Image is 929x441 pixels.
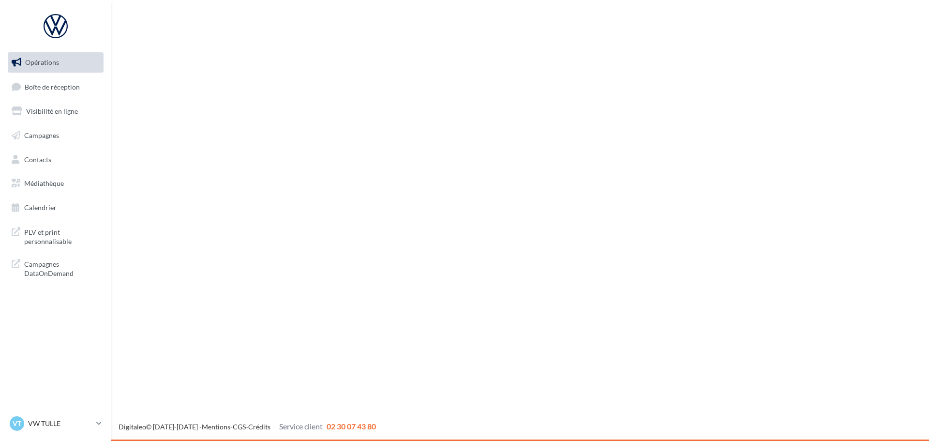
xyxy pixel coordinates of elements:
[6,254,105,282] a: Campagnes DataOnDemand
[8,414,104,433] a: VT VW TULLE
[6,173,105,194] a: Médiathèque
[119,423,146,431] a: Digitaleo
[26,107,78,115] span: Visibilité en ligne
[6,198,105,218] a: Calendrier
[24,258,100,278] span: Campagnes DataOnDemand
[6,76,105,97] a: Boîte de réception
[13,419,21,428] span: VT
[24,131,59,139] span: Campagnes
[6,101,105,122] a: Visibilité en ligne
[6,125,105,146] a: Campagnes
[233,423,246,431] a: CGS
[248,423,270,431] a: Crédits
[6,222,105,250] a: PLV et print personnalisable
[6,52,105,73] a: Opérations
[24,155,51,163] span: Contacts
[28,419,92,428] p: VW TULLE
[24,179,64,187] span: Médiathèque
[25,82,80,91] span: Boîte de réception
[202,423,230,431] a: Mentions
[279,422,323,431] span: Service client
[24,203,57,212] span: Calendrier
[119,423,376,431] span: © [DATE]-[DATE] - - -
[6,150,105,170] a: Contacts
[327,422,376,431] span: 02 30 07 43 80
[24,226,100,246] span: PLV et print personnalisable
[25,58,59,66] span: Opérations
